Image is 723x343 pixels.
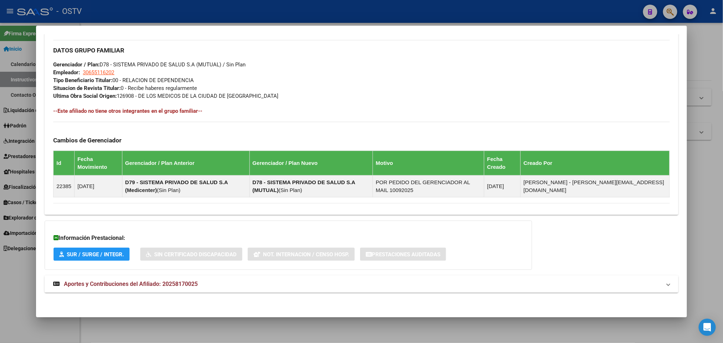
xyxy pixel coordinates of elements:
td: ( ) [122,175,249,197]
span: D78 - SISTEMA PRIVADO DE SALUD S.A (MUTUAL) / Sin Plan [53,61,246,68]
strong: Tipo Beneficiario Titular: [53,77,112,84]
span: Prestaciones Auditadas [372,251,440,258]
strong: Situacion de Revista Titular: [53,85,121,91]
strong: Ultima Obra Social Origen: [53,93,117,99]
button: Not. Internacion / Censo Hosp. [248,248,355,261]
th: Fecha Movimiento [75,151,122,175]
mat-expansion-panel-header: Aportes y Contribuciones del Afiliado: 20258170025 [45,276,678,293]
span: Sin Plan [280,187,300,193]
h3: DATOS GRUPO FAMILIAR [53,46,669,54]
td: [DATE] [484,175,521,197]
span: Sin Certificado Discapacidad [154,251,237,258]
span: 30655116202 [83,69,114,76]
button: Prestaciones Auditadas [360,248,446,261]
div: Open Intercom Messenger [699,319,716,336]
span: Aportes y Contribuciones del Afiliado: 20258170025 [64,281,198,287]
button: Sin Certificado Discapacidad [140,248,242,261]
span: 126908 - DE LOS MEDICOS DE LA CIUDAD DE [GEOGRAPHIC_DATA] [53,93,278,99]
span: 0 - Recibe haberes regularmente [53,85,197,91]
td: [DATE] [75,175,122,197]
th: Gerenciador / Plan Anterior [122,151,249,175]
th: Id [54,151,75,175]
button: SUR / SURGE / INTEGR. [54,248,130,261]
strong: Gerenciador / Plan: [53,61,100,68]
span: SUR / SURGE / INTEGR. [67,251,124,258]
span: Sin Plan [159,187,179,193]
h4: --Este afiliado no tiene otros integrantes en el grupo familiar-- [53,107,669,115]
strong: Empleador: [53,69,80,76]
h3: Información Prestacional: [54,234,523,242]
th: Motivo [373,151,484,175]
td: ( ) [249,175,373,197]
td: POR PEDIDO DEL GERENCIADOR AL MAIL 10092025 [373,175,484,197]
th: Gerenciador / Plan Nuevo [249,151,373,175]
span: 00 - RELACION DE DEPENDENCIA [53,77,194,84]
strong: D78 - SISTEMA PRIVADO DE SALUD S.A (MUTUAL) [253,179,355,193]
th: Fecha Creado [484,151,521,175]
strong: D79 - SISTEMA PRIVADO DE SALUD S.A (Medicenter) [125,179,228,193]
span: Not. Internacion / Censo Hosp. [263,251,349,258]
td: [PERSON_NAME] - [PERSON_NAME][EMAIL_ADDRESS][DOMAIN_NAME] [521,175,670,197]
td: 22385 [54,175,75,197]
th: Creado Por [521,151,670,175]
h3: Cambios de Gerenciador [53,136,669,144]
